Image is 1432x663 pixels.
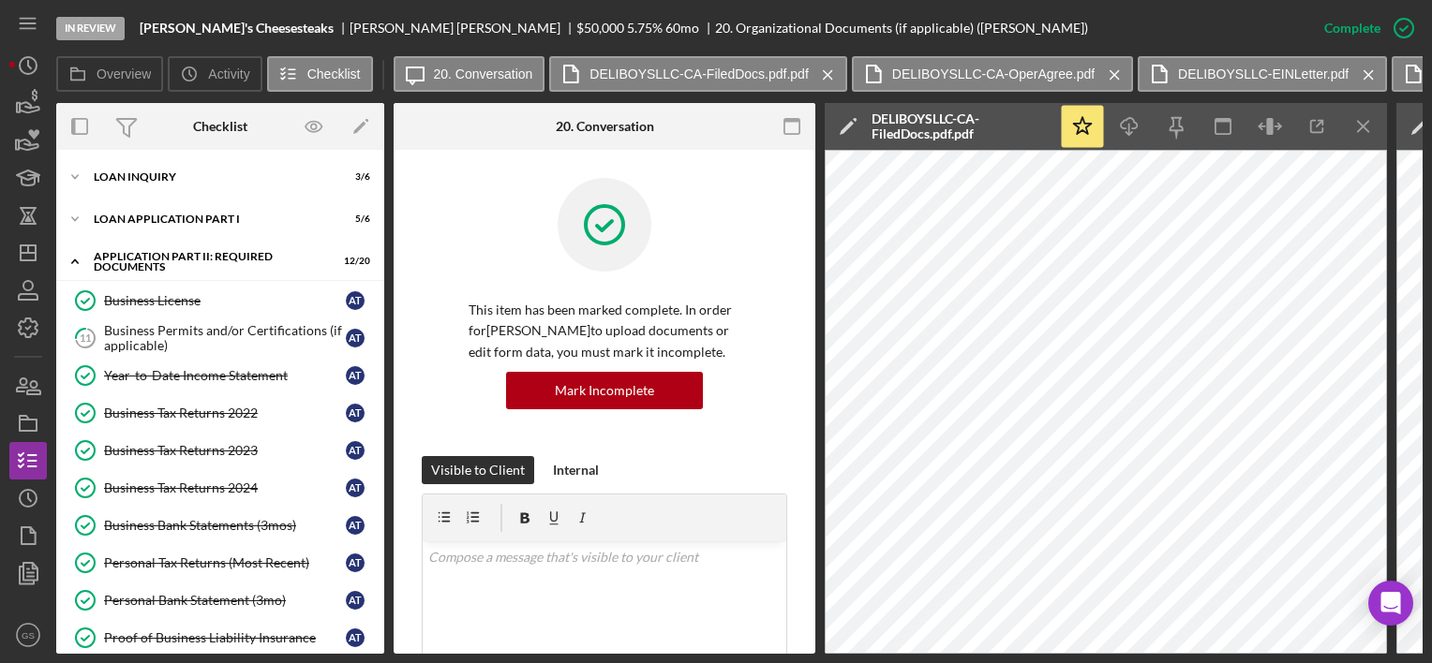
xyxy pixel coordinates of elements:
[97,66,151,81] label: Overview
[576,20,624,36] span: $50,000
[104,368,346,383] div: Year-to-Date Income Statement
[104,405,346,420] div: Business Tax Returns 2022
[66,282,375,319] a: Business LicenseAT
[104,323,346,353] div: Business Permits and/or Certifications (if applicable)
[104,518,346,533] div: Business Bank Statements (3mos)
[346,553,365,572] div: A T
[346,366,365,385] div: A T
[193,119,247,134] div: Checklist
[434,66,533,81] label: 20. Conversation
[346,329,365,347] div: A T
[549,56,846,92] button: DELIBOYSLLC-CA-FiledDocs.pdf.pdf
[852,56,1133,92] button: DELIBOYSLLC-CA-OperAgree.pdf
[66,619,375,656] a: Proof of Business Liability InsuranceAT
[56,56,163,92] button: Overview
[555,372,654,409] div: Mark Incomplete
[104,555,346,570] div: Personal Tax Returns (Most Recent)
[553,456,599,484] div: Internal
[346,291,365,310] div: A T
[140,21,334,36] b: [PERSON_NAME]'s Cheesesteaks
[168,56,261,92] button: Activity
[336,256,370,267] div: 12 / 20
[208,66,249,81] label: Activity
[66,469,375,507] a: Business Tax Returns 2024AT
[94,171,323,183] div: Loan Inquiry
[66,432,375,469] a: Business Tax Returns 2023AT
[346,441,365,460] div: A T
[66,582,375,619] a: Personal Bank Statement (3mo)AT
[94,251,323,273] div: Application Part II: Required Documents
[589,66,808,81] label: DELIBOYSLLC-CA-FiledDocs.pdf.pdf
[22,630,35,641] text: GS
[66,357,375,394] a: Year-to-Date Income StatementAT
[627,21,663,36] div: 5.75 %
[1138,56,1387,92] button: DELIBOYSLLC-EINLetter.pdf
[346,516,365,535] div: A T
[336,214,370,225] div: 5 / 6
[1178,66,1349,81] label: DELIBOYSLLC-EINLetter.pdf
[66,319,375,357] a: 11Business Permits and/or Certifications (if applicable)AT
[469,300,740,362] p: This item has been marked complete. In order for [PERSON_NAME] to upload documents or edit form d...
[66,394,375,432] a: Business Tax Returns 2022AT
[94,214,323,225] div: Loan Application Part I
[892,66,1095,81] label: DELIBOYSLLC-CA-OperAgree.pdf
[346,404,365,422] div: A T
[556,119,654,134] div: 20. Conversation
[1305,9,1423,47] button: Complete
[1368,581,1413,626] div: Open Intercom Messenger
[56,17,125,40] div: In Review
[506,372,703,409] button: Mark Incomplete
[394,56,545,92] button: 20. Conversation
[104,480,346,495] div: Business Tax Returns 2024
[544,456,608,484] button: Internal
[66,507,375,544] a: Business Bank Statements (3mos)AT
[431,456,525,484] div: Visible to Client
[104,593,346,608] div: Personal Bank Statement (3mo)
[715,21,1088,36] div: 20. Organizational Documents (if applicable) ([PERSON_NAME])
[422,456,534,484] button: Visible to Client
[104,293,346,308] div: Business License
[66,544,375,582] a: Personal Tax Returns (Most Recent)AT
[346,479,365,497] div: A T
[307,66,361,81] label: Checklist
[104,630,346,645] div: Proof of Business Liability Insurance
[346,628,365,647] div: A T
[80,331,91,344] tspan: 11
[346,591,365,610] div: A T
[665,21,699,36] div: 60 mo
[350,21,576,36] div: [PERSON_NAME] [PERSON_NAME]
[267,56,373,92] button: Checklist
[336,171,370,183] div: 3 / 6
[104,443,346,458] div: Business Tax Returns 2023
[9,616,47,654] button: GS
[872,111,1050,141] div: DELIBOYSLLC-CA-FiledDocs.pdf.pdf
[1324,9,1380,47] div: Complete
